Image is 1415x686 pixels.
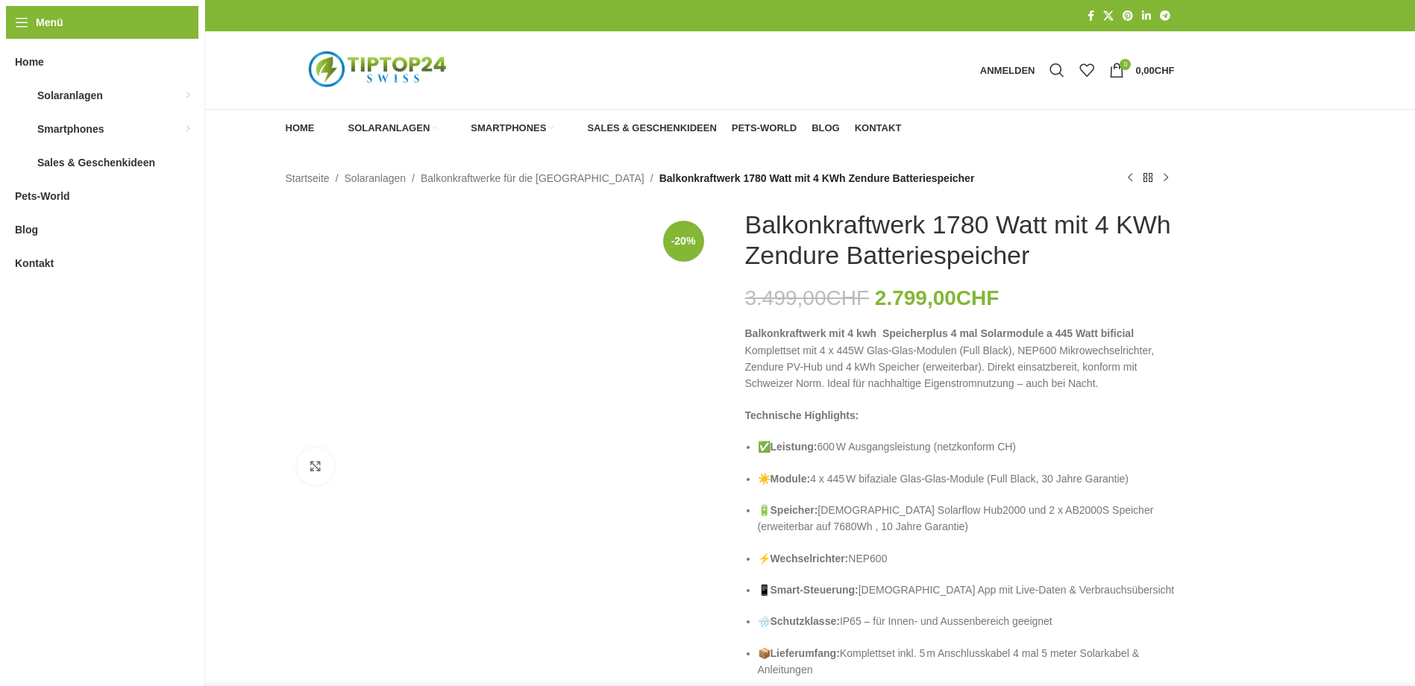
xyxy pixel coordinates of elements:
img: Smartphones [452,122,465,135]
a: Kontakt [855,113,902,143]
span: Pets-World [732,122,797,134]
span: Home [15,48,44,75]
img: MC4 Anschlusskabel [502,500,607,573]
span: CHF [956,286,1000,309]
a: Home [286,113,315,143]
bdi: 0,00 [1135,65,1174,76]
span: Smartphones [37,116,104,142]
a: Pinterest Social Link [1118,6,1138,26]
strong: Schutzklasse: [771,615,840,627]
p: 🌧️ IP65 – für Innen- und Aussenbereich geeignet [758,613,1175,629]
a: Telegram Social Link [1155,6,1175,26]
span: CHF [1155,65,1175,76]
img: Sales & Geschenkideen [15,155,30,170]
a: Vorheriges Produkt [1121,169,1139,187]
p: 📦 Komplettset inkl. 5 m Anschlusskabel 4 mal 5 meter Solarkabel & Anleitungen [758,645,1175,679]
p: 🔋 [DEMOGRAPHIC_DATA] Solarflow Hub2000 und 2 x AB2000S Speicher (erweiterbar auf 7680Wh , 10 Jahr... [758,502,1175,535]
span: Smartphones [471,122,546,134]
span: Blog [812,122,840,134]
p: Komplettset mit 4 x 445W Glas-Glas-Modulen (Full Black), NEP600 Mikrowechselrichter, Zendure PV-H... [745,325,1175,392]
a: Suche [1042,55,1072,85]
a: Nächstes Produkt [1157,169,1175,187]
a: Logo der Website [286,63,472,75]
strong: Smart-Steuerung: [771,584,859,596]
strong: Wechselrichter: [771,553,849,564]
span: Sales & Geschenkideen [37,149,155,176]
span: Kontakt [855,122,902,134]
span: Kontakt [15,250,54,277]
a: Sales & Geschenkideen [568,113,716,143]
span: Solaranlagen [348,122,430,134]
span: Solaranlagen [37,82,103,109]
img: Nep600 Wechselrichter [610,500,715,594]
div: Hauptnavigation [278,113,909,143]
h1: Balkonkraftwerk 1780 Watt mit 4 KWh Zendure Batteriespeicher [745,210,1175,271]
img: Solaranlagen [15,88,30,103]
a: Startseite [286,170,330,186]
a: Solaranlagen [330,113,438,143]
img: Balkonkraftwerk 1780 Watt mit 4 KWh Zendure Batteriespeicher [286,500,391,570]
img: Steckerkraftwerk [286,210,715,497]
a: Pets-World [732,113,797,143]
span: 0 [1120,59,1131,70]
p: 📱 [DEMOGRAPHIC_DATA] App mit Live-Daten & Verbrauchsübersicht [758,582,1175,598]
div: Meine Wunschliste [1072,55,1102,85]
strong: Technische Highlights: [745,409,859,421]
a: Smartphones [452,113,553,143]
span: Sales & Geschenkideen [587,122,716,134]
nav: Breadcrumb [286,170,975,186]
span: Blog [15,216,38,243]
strong: Module: [771,473,811,485]
span: Anmelden [980,66,1035,75]
img: Balkonkraftwerke mit edlem Schwarz Schwarz Design [394,500,499,570]
span: Menü [36,14,63,31]
a: Facebook Social Link [1083,6,1099,26]
img: Solaranlagen [330,122,343,135]
span: Home [286,122,315,134]
strong: Leistung: [771,441,818,453]
span: -20% [663,221,704,262]
p: ✅ 600 W Ausgangsleistung (netzkonform CH) [758,438,1175,455]
p: ⚡ NEP600 [758,550,1175,567]
a: Anmelden [973,55,1043,85]
a: LinkedIn Social Link [1138,6,1155,26]
a: 0 0,00CHF [1102,55,1182,85]
img: Smartphones [15,122,30,136]
a: Solaranlagen [345,170,407,186]
img: Sales & Geschenkideen [568,122,582,135]
span: Pets-World [15,183,70,210]
bdi: 2.799,00 [875,286,1000,309]
bdi: 3.499,00 [745,286,870,309]
a: Balkonkraftwerke für die [GEOGRAPHIC_DATA] [421,170,644,186]
a: X Social Link [1099,6,1118,26]
strong: Balkonkraftwerk mit 4 kwh Speicherplus 4 mal Solarmodule a 445 Watt bificial [745,327,1135,339]
a: Blog [812,113,840,143]
span: CHF [826,286,870,309]
span: Balkonkraftwerk 1780 Watt mit 4 KWh Zendure Batteriespeicher [659,170,975,186]
strong: Lieferumfang: [771,647,840,659]
p: ☀️ 4 x 445 W bifaziale Glas-Glas-Module (Full Black, 30 Jahre Garantie) [758,471,1175,487]
strong: Speicher: [771,504,818,516]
